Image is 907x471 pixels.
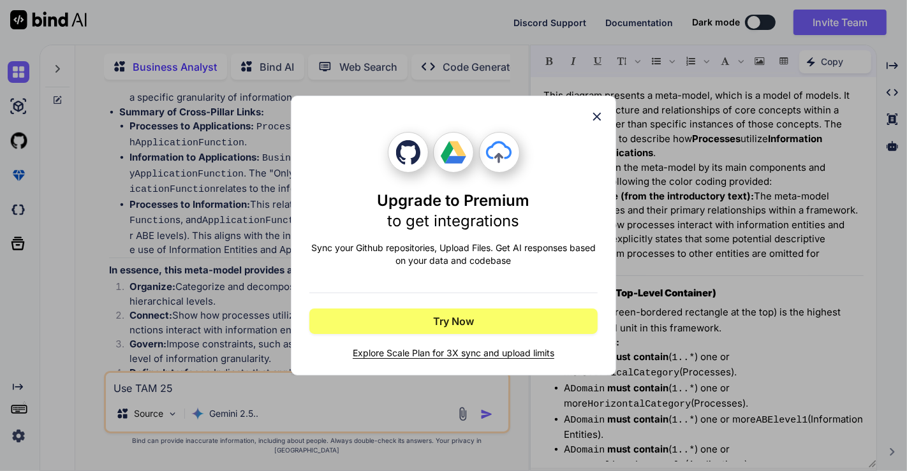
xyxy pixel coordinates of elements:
span: Explore Scale Plan for 3X sync and upload limits [309,347,598,359]
span: Try Now [433,314,474,329]
span: to get integrations [388,212,520,230]
p: Sync your Github repositories, Upload Files. Get AI responses based on your data and codebase [309,242,598,267]
h1: Upgrade to Premium [378,191,530,231]
button: Try Now [309,308,598,334]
